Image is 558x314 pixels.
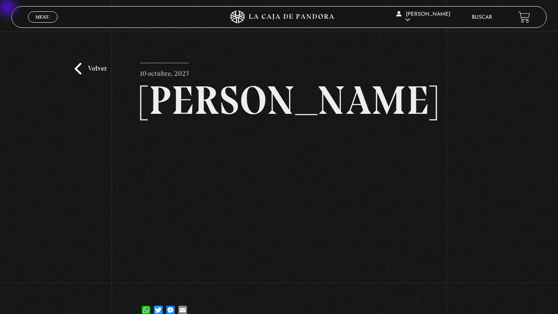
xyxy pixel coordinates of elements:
a: Buscar [472,15,492,20]
a: View your shopping cart [518,11,530,23]
a: Volver [75,63,107,75]
h2: [PERSON_NAME] [140,80,418,120]
p: 10 octubre, 2023 [140,63,189,80]
span: [PERSON_NAME] [396,12,450,23]
span: Menu [35,14,50,20]
span: Cerrar [33,22,53,28]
